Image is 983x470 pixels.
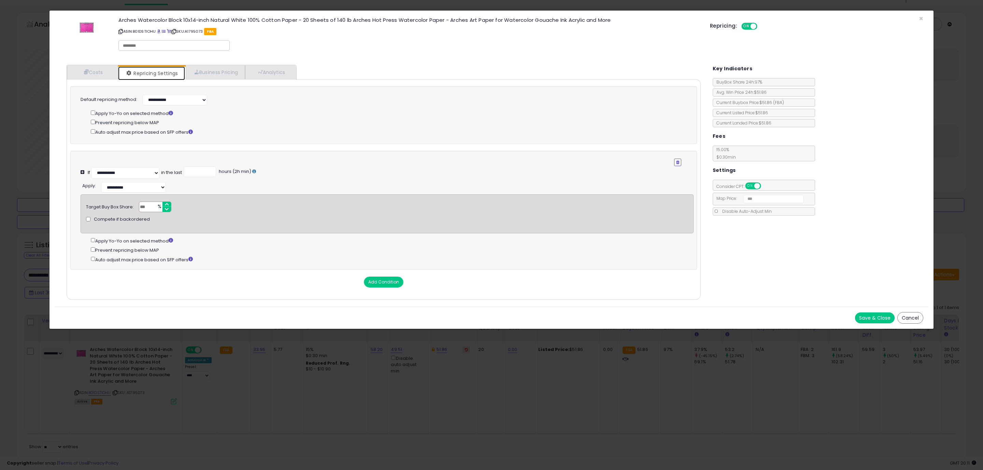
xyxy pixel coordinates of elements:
button: Save & Close [855,312,895,323]
span: × [919,14,923,24]
span: Consider CPT: [713,183,770,189]
span: ON [746,183,754,189]
div: Prevent repricing below MAP [91,118,681,126]
span: Current Listed Price: $51.86 [713,110,768,116]
h5: Settings [713,166,736,175]
span: hours (2h min) [218,168,251,175]
h5: Key Indicators [713,64,753,73]
span: ON [742,24,751,29]
a: Analytics [245,65,296,79]
span: % [154,202,165,212]
div: Target Buy Box Share: [86,202,134,210]
span: Apply [82,182,95,189]
a: Your listing only [167,29,171,34]
h3: Arches Watercolor Block 10x14-inch Natural White 100% Cotton Paper - 20 Sheets of 140 lb Arches H... [118,17,700,23]
div: Apply Yo-Yo on selected method [91,237,694,244]
span: Disable Auto-Adjust Min [719,208,772,214]
h5: Repricing: [710,23,737,29]
div: in the last [161,170,182,176]
a: Business Pricing [186,65,245,79]
span: Current Buybox Price: [713,100,784,105]
span: Compete if backordered [94,216,150,223]
div: : [82,180,96,189]
a: Costs [67,65,118,79]
h5: Fees [713,132,726,141]
div: Prevent repricing below MAP [91,246,694,253]
button: Cancel [897,312,923,324]
span: Avg. Win Price 24h: $51.86 [713,89,767,95]
div: Apply Yo-Yo on selected method [91,109,681,117]
div: Auto adjust max price based on SFP offers [91,255,694,263]
span: $0.30 min [713,154,736,160]
span: ( FBA ) [773,100,784,105]
a: All offer listings [162,29,166,34]
i: Remove Condition [676,160,679,164]
a: Repricing Settings [118,67,185,80]
label: Default repricing method: [81,97,137,103]
span: OFF [760,183,771,189]
span: $51.86 [759,100,784,105]
p: ASIN: B01DSTIOHU | SKU: A1795073 [118,26,700,37]
span: 15.00 % [713,147,736,160]
div: Auto adjust max price based on SFP offers [91,128,681,135]
img: 41y9JZewn-L._SL60_.jpg [76,17,97,38]
span: FBA [204,28,217,35]
a: BuyBox page [157,29,161,34]
span: OFF [756,24,767,29]
span: Current Landed Price: $51.86 [713,120,771,126]
button: Add Condition [364,277,403,288]
span: Map Price: [713,195,804,201]
span: BuyBox Share 24h: 97% [713,79,762,85]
